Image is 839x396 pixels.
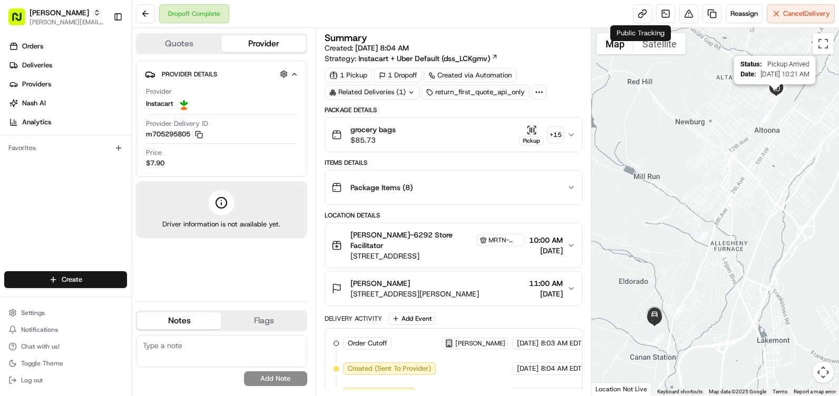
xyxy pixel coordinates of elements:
[350,251,525,261] span: [STREET_ADDRESS]
[657,388,703,395] button: Keyboard shortcuts
[348,339,387,348] span: Order Cutoff
[325,85,419,100] div: Related Deliveries (1)
[146,119,208,128] span: Provider Delivery ID
[4,38,131,55] a: Orders
[221,312,306,329] button: Flags
[11,11,32,32] img: Nash
[424,68,516,83] a: Created via Automation
[740,70,756,78] span: Date :
[358,53,498,64] a: Instacart + Uber Default (dss_LCKgmv)
[325,53,498,64] div: Strategy:
[146,99,173,108] span: Instacart
[22,98,46,108] span: Nash AI
[422,85,530,100] div: return_first_quote_api_only
[760,70,809,78] span: [DATE] 10:21 AM
[591,382,652,395] div: Location Not Live
[6,148,85,167] a: 📗Knowledge Base
[162,220,280,229] span: Driver information is not available yet.
[146,87,172,96] span: Provider
[325,171,582,204] button: Package Items (8)
[813,33,834,54] button: Toggle fullscreen view
[350,124,396,135] span: grocery bags
[519,125,544,145] button: Pickup
[30,7,89,18] button: [PERSON_NAME]
[36,111,133,120] div: We're available if you need us!
[21,342,60,351] span: Chat with us!
[105,179,128,186] span: Pylon
[4,57,131,74] a: Deliveries
[724,155,735,167] div: 3
[594,382,629,395] a: Open this area in Google Maps (opens a new window)
[100,153,169,163] span: API Documentation
[22,42,43,51] span: Orders
[672,304,684,315] div: 5
[11,101,30,120] img: 1736555255976-a54dd68f-1ca7-489b-9aae-adbdc363a1c4
[4,322,127,337] button: Notifications
[325,272,582,305] button: [PERSON_NAME][STREET_ADDRESS][PERSON_NAME]11:00 AM[DATE]
[11,154,19,162] div: 📗
[358,53,490,64] span: Instacart + Uber Default (dss_LCKgmv)
[4,95,131,112] a: Nash AI
[350,182,413,193] span: Package Items ( 8 )
[541,339,582,348] span: 8:03 AM EDT
[27,68,174,79] input: Clear
[813,362,834,383] button: Map camera controls
[783,9,830,18] span: Cancel Delivery
[4,76,131,93] a: Providers
[137,312,221,329] button: Notes
[325,314,382,323] div: Delivery Activity
[594,382,629,395] img: Google
[179,104,192,116] button: Start new chat
[766,60,809,68] span: Pickup Arrived
[4,356,127,371] button: Toggle Theme
[11,42,192,59] p: Welcome 👋
[517,364,539,373] span: [DATE]
[519,136,544,145] div: Pickup
[517,339,539,348] span: [DATE]
[740,60,762,68] span: Status :
[325,159,582,167] div: Items Details
[794,389,836,394] a: Report a map error
[162,70,217,78] span: Provider Details
[89,154,97,162] div: 💻
[325,106,582,114] div: Package Details
[4,339,127,354] button: Chat with us!
[21,359,63,368] span: Toggle Theme
[36,101,173,111] div: Start new chat
[633,33,686,54] button: Show satellite imagery
[4,271,127,288] button: Create
[541,364,582,373] span: 8:04 AM EDT
[529,278,563,289] span: 11:00 AM
[529,235,563,245] span: 10:00 AM
[519,125,563,145] button: Pickup+15
[767,4,835,23] button: CancelDelivery
[325,33,367,43] h3: Summary
[21,309,45,317] span: Settings
[610,25,671,41] div: Public Tracking
[30,18,105,26] button: [PERSON_NAME][EMAIL_ADDRESS][PERSON_NAME][DOMAIN_NAME]
[325,68,372,83] div: 1 Pickup
[726,4,763,23] button: Reassign
[529,245,563,256] span: [DATE]
[697,230,708,241] div: 4
[350,289,479,299] span: [STREET_ADDRESS][PERSON_NAME]
[374,68,422,83] div: 1 Dropoff
[350,278,410,289] span: [PERSON_NAME]
[4,4,109,29] button: [PERSON_NAME][PERSON_NAME][EMAIL_ADDRESS][PERSON_NAME][DOMAIN_NAME]
[22,117,51,127] span: Analytics
[355,43,409,53] span: [DATE] 8:04 AM
[529,289,563,299] span: [DATE]
[760,112,772,123] div: 2
[146,148,162,157] span: Price
[22,61,52,70] span: Deliveries
[146,159,164,168] span: $7.90
[773,389,787,394] a: Terms (opens in new tab)
[178,97,190,110] img: profile_instacart_ahold_partner.png
[325,211,582,220] div: Location Details
[4,305,127,320] button: Settings
[21,153,81,163] span: Knowledge Base
[4,373,127,388] button: Log out
[350,230,474,251] span: [PERSON_NAME]-6292 Store Facilitator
